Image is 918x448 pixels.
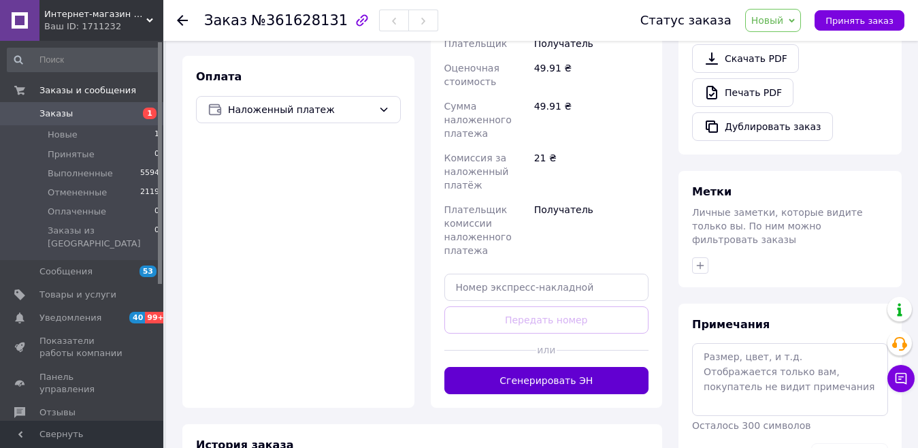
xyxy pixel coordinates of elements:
[531,197,651,263] div: Получатель
[154,129,159,141] span: 1
[444,101,512,139] span: Сумма наложенного платежа
[39,108,73,120] span: Заказы
[536,343,557,357] span: или
[531,146,651,197] div: 21 ₴
[640,14,732,27] div: Статус заказа
[177,14,188,27] div: Вернуться назад
[444,204,512,256] span: Плательщик комиссии наложенного платежа
[228,102,373,117] span: Наложенный платеж
[7,48,161,72] input: Поиск
[692,44,799,73] a: Скачать PDF
[751,15,784,26] span: Новый
[140,266,157,277] span: 53
[44,20,163,33] div: Ваш ID: 1711232
[531,94,651,146] div: 49.91 ₴
[196,70,242,83] span: Оплата
[39,406,76,419] span: Отзывы
[143,108,157,119] span: 1
[48,206,106,218] span: Оплаченные
[692,112,833,141] button: Дублировать заказ
[444,38,508,49] span: Плательщик
[39,289,116,301] span: Товары и услуги
[39,266,93,278] span: Сообщения
[531,31,651,56] div: Получатель
[140,187,159,199] span: 2119
[887,365,915,392] button: Чат с покупателем
[48,225,154,249] span: Заказы из [GEOGRAPHIC_DATA]
[444,367,649,394] button: Сгенерировать ЭН
[692,318,770,331] span: Примечания
[48,187,107,199] span: Отмененные
[39,335,126,359] span: Показатели работы компании
[48,129,78,141] span: Новые
[204,12,247,29] span: Заказ
[39,84,136,97] span: Заказы и сообщения
[140,167,159,180] span: 5594
[129,312,145,323] span: 40
[531,56,651,94] div: 49.91 ₴
[815,10,904,31] button: Принять заказ
[48,148,95,161] span: Принятые
[154,206,159,218] span: 0
[154,225,159,249] span: 0
[825,16,894,26] span: Принять заказ
[154,148,159,161] span: 0
[692,185,732,198] span: Метки
[444,153,509,191] span: Комиссия за наложенный платёж
[39,371,126,396] span: Панель управления
[444,63,499,87] span: Оценочная стоимость
[444,274,649,301] input: Номер экспресс-накладной
[44,8,146,20] span: Интернет-магазин "Докфон "
[145,312,167,323] span: 99+
[692,420,810,431] span: Осталось 300 символов
[692,78,793,107] a: Печать PDF
[692,207,863,245] span: Личные заметки, которые видите только вы. По ним можно фильтровать заказы
[251,12,348,29] span: №361628131
[48,167,113,180] span: Выполненные
[39,312,101,324] span: Уведомления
